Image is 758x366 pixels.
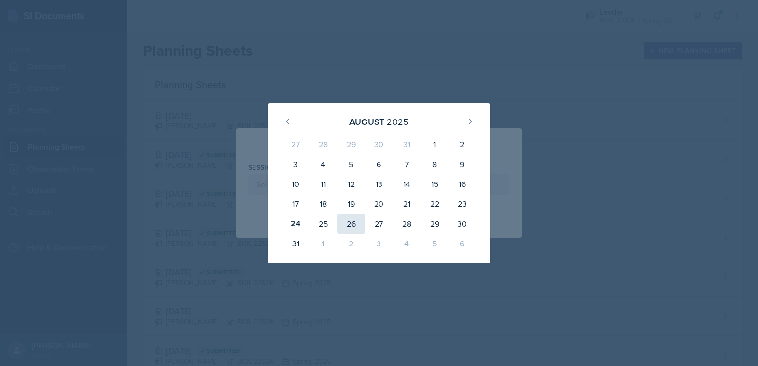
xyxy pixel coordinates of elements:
[448,134,476,154] div: 2
[448,154,476,174] div: 9
[448,234,476,253] div: 6
[365,174,393,194] div: 13
[365,234,393,253] div: 3
[282,174,310,194] div: 10
[310,234,337,253] div: 1
[337,194,365,214] div: 19
[310,194,337,214] div: 18
[310,134,337,154] div: 28
[282,234,310,253] div: 31
[337,214,365,234] div: 26
[387,115,409,128] div: 2025
[349,115,384,128] div: August
[448,214,476,234] div: 30
[310,214,337,234] div: 25
[337,134,365,154] div: 29
[282,134,310,154] div: 27
[393,234,421,253] div: 4
[421,174,448,194] div: 15
[337,174,365,194] div: 12
[365,154,393,174] div: 6
[448,194,476,214] div: 23
[365,194,393,214] div: 20
[393,154,421,174] div: 7
[448,174,476,194] div: 16
[421,234,448,253] div: 5
[421,154,448,174] div: 8
[337,234,365,253] div: 2
[421,194,448,214] div: 22
[282,154,310,174] div: 3
[337,154,365,174] div: 5
[310,174,337,194] div: 11
[393,194,421,214] div: 21
[393,214,421,234] div: 28
[365,134,393,154] div: 30
[393,174,421,194] div: 14
[282,214,310,234] div: 24
[421,134,448,154] div: 1
[393,134,421,154] div: 31
[310,154,337,174] div: 4
[365,214,393,234] div: 27
[421,214,448,234] div: 29
[282,194,310,214] div: 17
